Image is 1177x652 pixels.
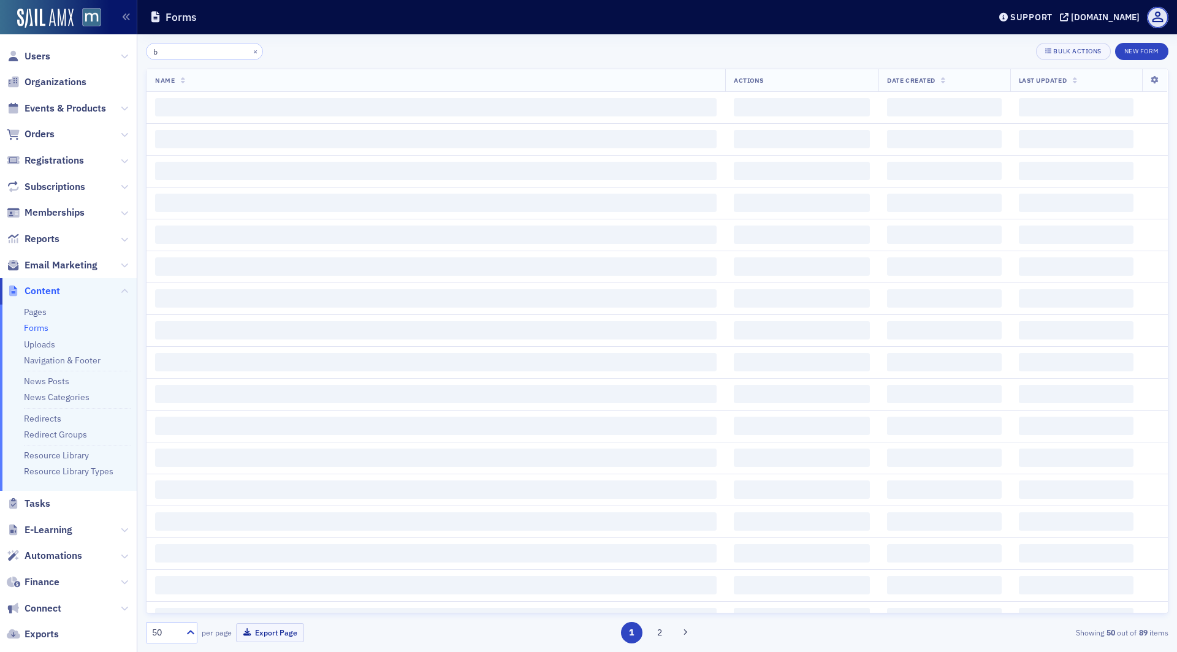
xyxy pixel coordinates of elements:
span: ‌ [734,480,870,499]
span: ‌ [887,417,1001,435]
span: ‌ [887,194,1001,212]
span: Finance [25,575,59,589]
span: ‌ [155,162,717,180]
a: News Posts [24,376,69,387]
span: ‌ [155,321,717,339]
a: Events & Products [7,102,106,115]
span: ‌ [1019,321,1133,339]
span: ‌ [155,449,717,467]
span: ‌ [887,480,1001,499]
a: SailAMX [17,9,74,28]
span: Content [25,284,60,298]
span: ‌ [887,385,1001,403]
span: ‌ [155,130,717,148]
span: ‌ [1019,257,1133,276]
strong: 89 [1137,627,1149,638]
span: ‌ [734,257,870,276]
span: ‌ [1019,162,1133,180]
strong: 50 [1104,627,1117,638]
span: ‌ [155,385,717,403]
span: Registrations [25,154,84,167]
span: ‌ [155,417,717,435]
a: Exports [7,627,59,641]
h1: Forms [166,10,197,25]
span: ‌ [155,608,717,626]
span: ‌ [1019,98,1133,116]
div: Bulk Actions [1053,48,1101,55]
span: ‌ [1019,608,1133,626]
input: Search… [146,43,263,60]
span: ‌ [887,321,1001,339]
span: Organizations [25,75,86,89]
a: Users [7,50,50,63]
span: ‌ [734,512,870,531]
span: Reports [25,232,59,246]
span: ‌ [734,226,870,244]
button: Bulk Actions [1036,43,1110,60]
a: Orders [7,127,55,141]
a: Pages [24,306,47,317]
span: ‌ [155,480,717,499]
span: ‌ [734,353,870,371]
span: ‌ [887,353,1001,371]
span: ‌ [887,162,1001,180]
span: ‌ [155,98,717,116]
span: ‌ [1019,417,1133,435]
span: ‌ [887,289,1001,308]
span: Name [155,76,175,85]
div: [DOMAIN_NAME] [1071,12,1140,23]
span: ‌ [155,353,717,371]
span: ‌ [734,321,870,339]
a: Tasks [7,497,50,510]
button: Export Page [236,623,304,642]
span: ‌ [887,226,1001,244]
a: Redirects [24,413,61,424]
span: ‌ [887,576,1001,594]
span: Memberships [25,206,85,219]
span: ‌ [734,544,870,563]
span: Connect [25,602,61,615]
a: Connect [7,602,61,615]
a: Content [7,284,60,298]
span: ‌ [734,417,870,435]
div: 50 [152,626,179,639]
img: SailAMX [82,8,101,27]
a: Resource Library Types [24,466,113,477]
span: ‌ [1019,194,1133,212]
a: Email Marketing [7,259,97,272]
span: Last Updated [1019,76,1067,85]
span: ‌ [155,194,717,212]
span: Subscriptions [25,180,85,194]
a: Automations [7,549,82,563]
span: ‌ [1019,385,1133,403]
span: ‌ [155,226,717,244]
a: E-Learning [7,523,72,537]
span: ‌ [734,289,870,308]
span: ‌ [734,98,870,116]
span: ‌ [887,608,1001,626]
span: Exports [25,627,59,641]
span: ‌ [1019,544,1133,563]
span: Tasks [25,497,50,510]
a: Reports [7,232,59,246]
span: ‌ [155,289,717,308]
span: ‌ [155,512,717,531]
span: Orders [25,127,55,141]
span: ‌ [887,544,1001,563]
span: ‌ [1019,512,1133,531]
span: ‌ [734,194,870,212]
a: Uploads [24,339,55,350]
span: ‌ [887,257,1001,276]
span: ‌ [1019,130,1133,148]
span: ‌ [1019,449,1133,467]
a: Redirect Groups [24,429,87,440]
span: Actions [734,76,764,85]
span: ‌ [734,162,870,180]
span: ‌ [155,576,717,594]
span: ‌ [887,449,1001,467]
label: per page [202,627,232,638]
button: × [250,45,261,56]
span: Date Created [887,76,935,85]
span: Users [25,50,50,63]
button: 2 [649,622,670,643]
